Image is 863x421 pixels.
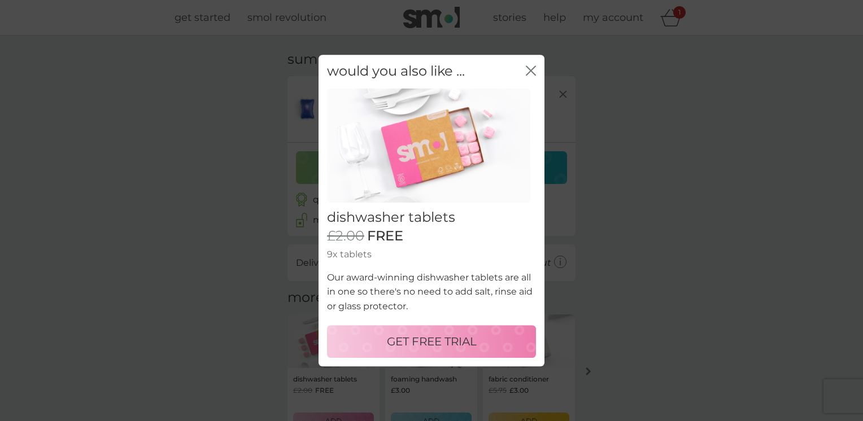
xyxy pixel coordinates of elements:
p: Our award-winning dishwasher tablets are all in one so there's no need to add salt, rinse aid or ... [327,270,536,314]
span: FREE [367,229,403,245]
h2: dishwasher tablets [327,209,536,226]
h2: would you also like ... [327,63,465,80]
span: £2.00 [327,229,364,245]
button: GET FREE TRIAL [327,325,536,358]
p: GET FREE TRIAL [387,332,477,350]
button: close [526,65,536,77]
p: 9x tablets [327,247,536,262]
